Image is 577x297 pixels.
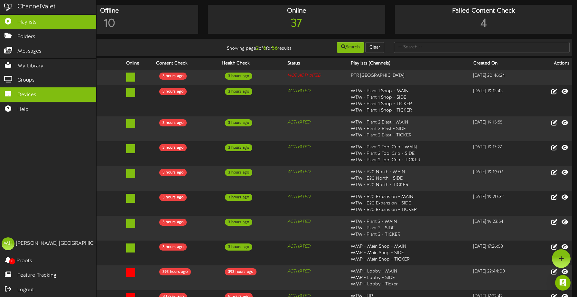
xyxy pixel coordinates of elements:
div: 3 hours ago [159,73,187,80]
td: MTM - B20 Expansion - MAIN MTM - B20 Expansion - SIDE MTM - B20 Expansion - TICKER [348,191,471,216]
div: 3 hours ago [159,219,187,226]
div: MH [2,237,14,250]
div: [PERSON_NAME] [GEOGRAPHIC_DATA] [16,240,109,247]
div: Online [209,6,384,16]
td: [DATE] 19:19:07 [471,166,531,191]
span: Devices [17,91,36,99]
td: MTM - Plant 3 - MAIN MTM - Plant 3 - SIDE MTM - Plant 3 - TICKER [348,216,471,241]
th: Created On [471,58,531,70]
strong: 6 [263,45,266,51]
span: Playlists [17,19,37,26]
th: Health Check [219,58,285,70]
i: NOT ACTIVATED [287,73,321,78]
i: ACTIVATED [287,170,310,174]
td: [DATE] 20:46:24 [471,70,531,85]
div: 3 hours ago [159,119,187,126]
strong: 56 [272,45,278,51]
th: Status [285,58,348,70]
span: Feature Tracking [17,272,56,279]
i: ACTIVATED [287,145,310,150]
div: 3 hours ago [225,144,252,151]
td: [DATE] 19:20:32 [471,191,531,216]
th: Playlists (Channels) [348,58,471,70]
span: My Library [17,63,43,70]
span: Logout [17,286,34,294]
th: Content Check [154,58,219,70]
td: MMP - Main Shop - MAIN MMP - Main Shop - SIDE MMP - Main Shop - TICKER [348,241,471,265]
input: -- Search -- [394,42,570,53]
div: 3 hours ago [159,169,187,176]
strong: 2 [256,45,259,51]
i: ACTIVATED [287,219,310,224]
div: Offline [23,6,197,16]
i: ACTIVATED [287,194,310,199]
button: Clear [365,42,384,53]
div: 10 [23,16,197,32]
div: Failed Content Check [396,6,571,16]
div: 393 hours ago [159,268,191,275]
div: 37 [209,16,384,32]
div: 393 hours ago [225,268,256,275]
i: ACTIVATED [287,89,310,94]
div: 3 hours ago [225,194,252,201]
td: PTR [GEOGRAPHIC_DATA] [348,70,471,85]
div: 3 hours ago [225,219,252,226]
td: MTM - Plant 1 Shop - MAIN MTM - Plant 1 Shop - SIDE MTM - Plant 1 Shop - TICKER MTM - Plant 1 Sho... [348,85,471,116]
div: 3 hours ago [225,88,252,95]
td: MTM - Plant 2 Blast - MAIN MTM - Plant 2 Blast - SIDE MTM - Plant 2 Blast - TICKER [348,116,471,141]
i: ACTIVATED [287,244,310,249]
td: [DATE] 17:26:58 [471,241,531,265]
span: Folders [17,33,35,41]
th: Online [124,58,154,70]
span: Help [17,106,29,114]
span: Messages [17,48,42,55]
div: 3 hours ago [225,169,252,176]
div: ChannelValet [17,2,56,12]
td: MMP - Lobby - MAIN MMP - Lobby - SIDE MMP - Lobby - Ticker [348,265,471,290]
div: 3 hours ago [225,73,252,80]
td: [DATE] 19:13:43 [471,85,531,116]
td: MTM - B20 North - MAIN MTM - B20 North - SIDE MTM - B20 North - TICKER [348,166,471,191]
span: Proofs [16,257,32,265]
span: Groups [17,77,35,84]
i: ACTIVATED [287,269,310,274]
div: 3 hours ago [159,194,187,201]
div: 3 hours ago [225,243,252,251]
td: [DATE] 22:44:08 [471,265,531,290]
span: 0 [9,258,15,264]
div: 3 hours ago [159,243,187,251]
th: Actions [531,58,572,70]
td: [DATE] 19:15:55 [471,116,531,141]
i: ACTIVATED [287,120,310,125]
div: 3 hours ago [159,88,187,95]
button: Search [337,42,364,53]
div: Open Intercom Messenger [555,275,571,291]
div: 4 [396,16,571,32]
div: Showing page of for results [204,41,297,52]
td: MTM - Plant 2 Tool Crib - MAIN MTM - Plant 2 Tool Crib - SIDE MTM - Plant 2 Tool Crib - TICKER [348,141,471,166]
td: [DATE] 19:17:27 [471,141,531,166]
td: [DATE] 19:23:54 [471,216,531,241]
div: 3 hours ago [225,119,252,126]
div: 3 hours ago [159,144,187,151]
